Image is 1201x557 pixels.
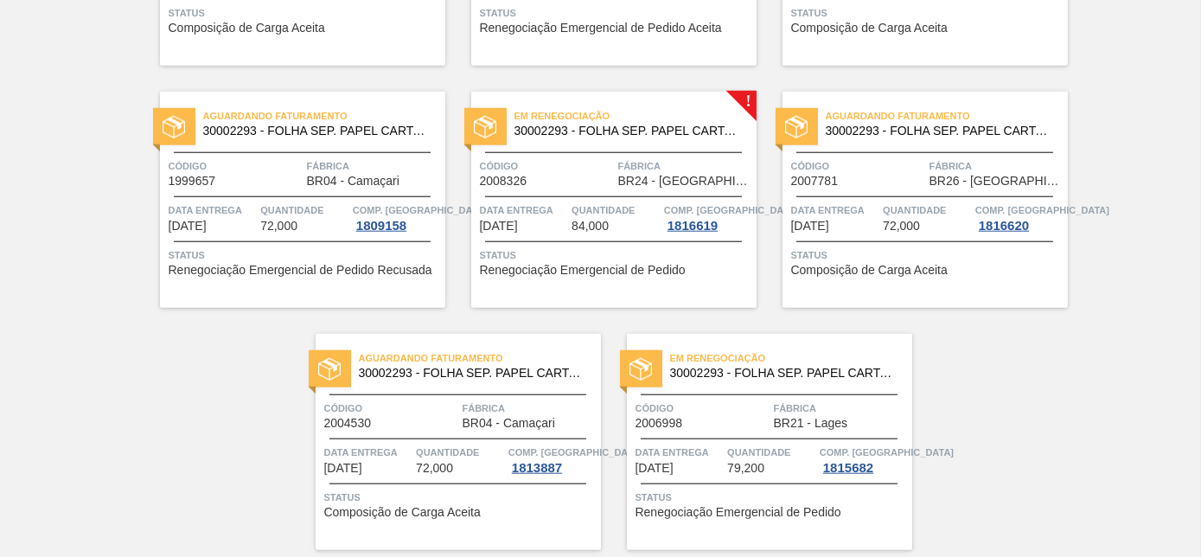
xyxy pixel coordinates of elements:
[791,4,1064,22] span: Status
[883,202,971,219] span: Quantidade
[791,22,948,35] span: Composição de Carga Aceita
[636,489,908,506] span: Status
[416,444,504,461] span: Quantidade
[791,246,1064,264] span: Status
[514,125,743,138] span: 30002293 - FOLHA SEP. PAPEL CARTAO 1200x1000M 350g
[169,157,303,175] span: Código
[169,246,441,264] span: Status
[416,462,453,475] span: 72,000
[618,175,752,188] span: BR24 - Ponta Grossa
[318,358,341,381] img: status
[474,116,496,138] img: status
[670,367,898,380] span: 30002293 - FOLHA SEP. PAPEL CARTAO 1200x1000M 350g
[791,220,829,233] span: 23/09/2025
[169,4,441,22] span: Status
[636,417,683,430] span: 2006998
[463,417,555,430] span: BR04 - Camaçari
[670,349,912,367] span: Em renegociação
[480,246,752,264] span: Status
[359,349,601,367] span: Aguardando Faturamento
[757,92,1068,308] a: statusAguardando Faturamento30002293 - FOLHA SEP. PAPEL CARTAO 1200x1000M 350gCódigo2007781Fábric...
[791,157,925,175] span: Código
[975,219,1032,233] div: 1816620
[601,334,912,550] a: statusEm renegociação30002293 - FOLHA SEP. PAPEL CARTAO 1200x1000M 350gCódigo2006998FábricaBR21 -...
[169,264,432,277] span: Renegociação Emergencial de Pedido Recusada
[169,22,325,35] span: Composição de Carga Aceita
[203,125,431,138] span: 30002293 - FOLHA SEP. PAPEL CARTAO 1200x1000M 350g
[508,444,642,461] span: Comp. Carga
[480,157,614,175] span: Código
[929,175,1064,188] span: BR26 - Uberlândia
[774,417,848,430] span: BR21 - Lages
[353,202,487,219] span: Comp. Carga
[307,175,399,188] span: BR04 - Camaçari
[975,202,1064,233] a: Comp. [GEOGRAPHIC_DATA]1816620
[260,220,297,233] span: 72,000
[169,220,207,233] span: 19/09/2025
[572,220,609,233] span: 84,000
[975,202,1109,219] span: Comp. Carga
[480,264,686,277] span: Renegociação Emergencial de Pedido
[820,444,908,475] a: Comp. [GEOGRAPHIC_DATA]1815682
[629,358,652,381] img: status
[664,202,798,219] span: Comp. Carga
[260,202,348,219] span: Quantidade
[480,220,518,233] span: 19/09/2025
[290,334,601,550] a: statusAguardando Faturamento30002293 - FOLHA SEP. PAPEL CARTAO 1200x1000M 350gCódigo2004530Fábric...
[883,220,920,233] span: 72,000
[636,400,770,417] span: Código
[508,461,565,475] div: 1813887
[480,4,752,22] span: Status
[727,444,815,461] span: Quantidade
[820,461,877,475] div: 1815682
[826,107,1068,125] span: Aguardando Faturamento
[572,202,660,219] span: Quantidade
[359,367,587,380] span: 30002293 - FOLHA SEP. PAPEL CARTAO 1200x1000M 350g
[134,92,445,308] a: statusAguardando Faturamento30002293 - FOLHA SEP. PAPEL CARTAO 1200x1000M 350gCódigo1999657Fábric...
[785,116,808,138] img: status
[618,157,752,175] span: Fábrica
[826,125,1054,138] span: 30002293 - FOLHA SEP. PAPEL CARTAO 1200x1000M 350g
[820,444,954,461] span: Comp. Carga
[727,462,764,475] span: 79,200
[324,400,458,417] span: Código
[324,417,372,430] span: 2004530
[169,202,257,219] span: Data entrega
[324,506,481,519] span: Composição de Carga Aceita
[163,116,185,138] img: status
[353,202,441,233] a: Comp. [GEOGRAPHIC_DATA]1809158
[636,506,841,519] span: Renegociação Emergencial de Pedido
[480,175,527,188] span: 2008326
[324,462,362,475] span: 26/09/2025
[791,175,839,188] span: 2007781
[324,489,597,506] span: Status
[774,400,908,417] span: Fábrica
[791,264,948,277] span: Composição de Carga Aceita
[664,202,752,233] a: Comp. [GEOGRAPHIC_DATA]1816619
[445,92,757,308] a: !statusEm renegociação30002293 - FOLHA SEP. PAPEL CARTAO 1200x1000M 350gCódigo2008326FábricaBR24 ...
[169,175,216,188] span: 1999657
[307,157,441,175] span: Fábrica
[480,202,568,219] span: Data entrega
[664,219,721,233] div: 1816619
[463,400,597,417] span: Fábrica
[791,202,879,219] span: Data entrega
[508,444,597,475] a: Comp. [GEOGRAPHIC_DATA]1813887
[480,22,722,35] span: Renegociação Emergencial de Pedido Aceita
[203,107,445,125] span: Aguardando Faturamento
[324,444,412,461] span: Data entrega
[636,444,724,461] span: Data entrega
[514,107,757,125] span: Em renegociação
[636,462,674,475] span: 29/09/2025
[929,157,1064,175] span: Fábrica
[353,219,410,233] div: 1809158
